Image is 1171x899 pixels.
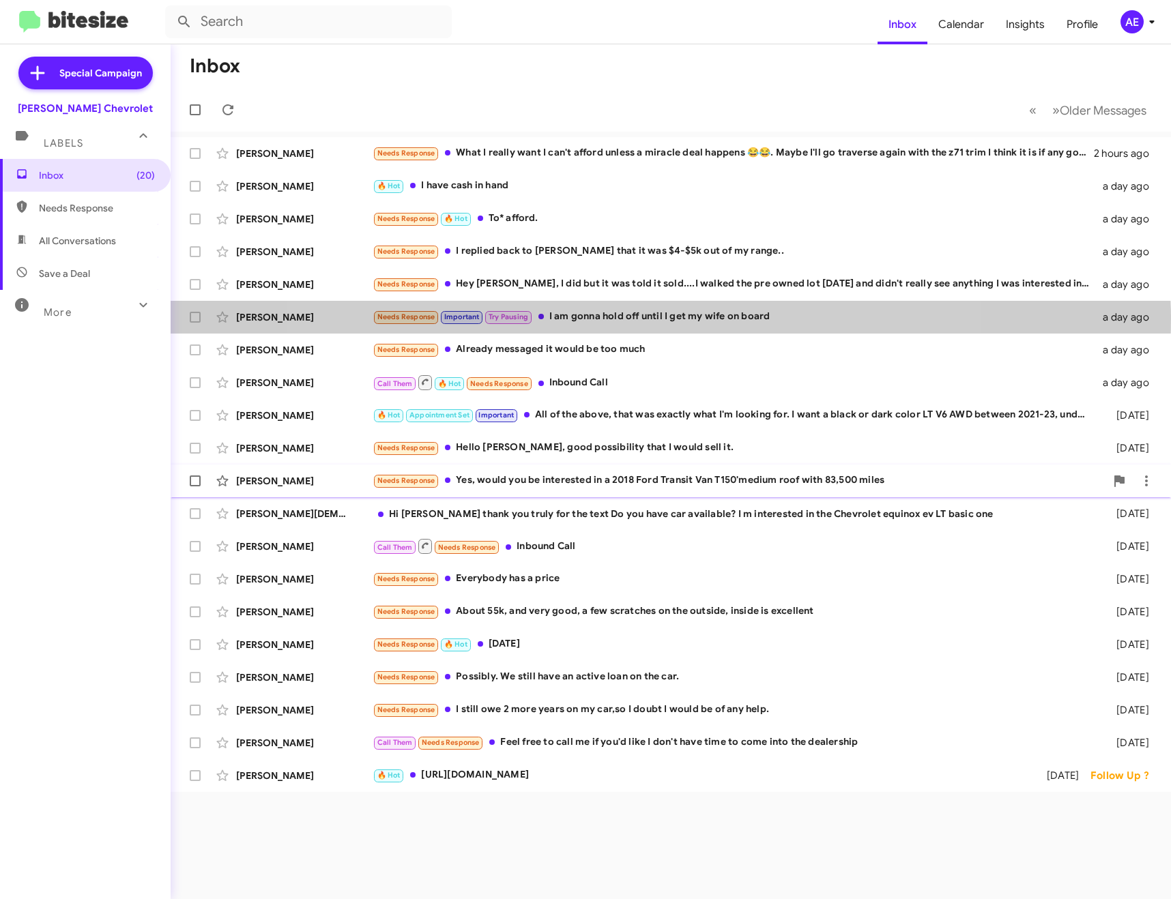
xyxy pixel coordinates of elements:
[444,640,467,649] span: 🔥 Hot
[377,181,401,190] span: 🔥 Hot
[1097,507,1160,520] div: [DATE]
[236,343,373,357] div: [PERSON_NAME]
[373,145,1094,161] div: What I really want I can't afford unless a miracle deal happens 😂😂. Maybe I'll go traverse again ...
[373,342,1097,357] div: Already messaged it would be too much
[444,312,480,321] span: Important
[236,638,373,651] div: [PERSON_NAME]
[236,507,373,520] div: [PERSON_NAME][DEMOGRAPHIC_DATA]
[236,540,373,553] div: [PERSON_NAME]
[236,212,373,226] div: [PERSON_NAME]
[377,673,435,681] span: Needs Response
[377,771,401,780] span: 🔥 Hot
[373,374,1097,391] div: Inbound Call
[1029,102,1037,119] span: «
[190,55,240,77] h1: Inbox
[995,5,1056,44] a: Insights
[470,379,528,388] span: Needs Response
[478,411,514,419] span: Important
[1097,245,1160,259] div: a day ago
[1044,96,1155,124] button: Next
[236,703,373,717] div: [PERSON_NAME]
[1021,96,1045,124] button: Previous
[373,440,1097,456] div: Hello [PERSON_NAME], good possibility that I would sell it.
[1090,769,1160,782] div: Follow Up ?
[373,309,1097,325] div: I am gonna hold off until I get my wife on board
[236,179,373,193] div: [PERSON_NAME]
[377,476,435,485] span: Needs Response
[1097,572,1160,586] div: [DATE]
[373,178,1097,194] div: I have cash in hand
[1097,670,1160,684] div: [DATE]
[377,607,435,616] span: Needs Response
[373,507,1097,520] div: Hi [PERSON_NAME] thank you truly for the text Do you have car available? I m interested in the Ch...
[236,245,373,259] div: [PERSON_NAME]
[236,572,373,586] div: [PERSON_NAME]
[236,441,373,455] div: [PERSON_NAME]
[1060,103,1146,118] span: Older Messages
[422,738,480,747] span: Needs Response
[878,5,927,44] a: Inbox
[377,640,435,649] span: Needs Response
[373,211,1097,226] div: To* afford.
[39,168,155,182] span: Inbox
[377,247,435,256] span: Needs Response
[1097,540,1160,553] div: [DATE]
[377,214,435,223] span: Needs Response
[373,537,1097,555] div: Inbound Call
[444,214,467,223] span: 🔥 Hot
[927,5,995,44] a: Calendar
[377,443,435,452] span: Needs Response
[1097,736,1160,750] div: [DATE]
[373,604,1097,619] div: About 55k, and very good, a few scratches on the outside, inside is excellent
[377,280,435,289] span: Needs Response
[377,345,435,354] span: Needs Response
[377,411,401,419] span: 🔥 Hot
[377,379,413,388] span: Call Them
[1121,10,1144,33] div: AE
[377,574,435,583] span: Needs Response
[1097,310,1160,324] div: a day ago
[1097,343,1160,357] div: a day ago
[377,543,413,552] span: Call Them
[1097,605,1160,619] div: [DATE]
[1097,703,1160,717] div: [DATE]
[438,379,461,388] span: 🔥 Hot
[39,234,116,248] span: All Conversations
[39,267,90,280] span: Save a Deal
[1097,179,1160,193] div: a day ago
[377,705,435,714] span: Needs Response
[165,5,452,38] input: Search
[1052,102,1060,119] span: »
[373,702,1097,718] div: I still owe 2 more years on my car,so I doubt I would be of any help.
[1056,5,1109,44] a: Profile
[438,543,496,552] span: Needs Response
[373,571,1097,587] div: Everybody has a price
[373,407,1097,423] div: All of the above, that was exactly what I'm looking for. I want a black or dark color LT V6 AWD b...
[1109,10,1156,33] button: AE
[373,244,1097,259] div: I replied back to [PERSON_NAME] that it was $4-$5k out of my range..
[373,669,1097,685] div: Possibly. We still have an active loan on the car.
[236,376,373,389] div: [PERSON_NAME]
[1094,147,1160,160] div: 2 hours ago
[409,411,469,419] span: Appointment Set
[373,636,1097,652] div: [DATE]
[39,201,155,215] span: Needs Response
[1097,278,1160,291] div: a day ago
[18,102,153,115] div: [PERSON_NAME] Chevrolet
[236,769,373,782] div: [PERSON_NAME]
[1097,376,1160,389] div: a day ago
[377,738,413,747] span: Call Them
[1097,441,1160,455] div: [DATE]
[44,137,83,149] span: Labels
[236,474,373,488] div: [PERSON_NAME]
[236,736,373,750] div: [PERSON_NAME]
[236,147,373,160] div: [PERSON_NAME]
[236,409,373,422] div: [PERSON_NAME]
[489,312,528,321] span: Try Pausing
[1097,212,1160,226] div: a day ago
[373,735,1097,750] div: Feel free to call me if you'd like I don't have time to come into the dealership
[1097,409,1160,422] div: [DATE]
[377,312,435,321] span: Needs Response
